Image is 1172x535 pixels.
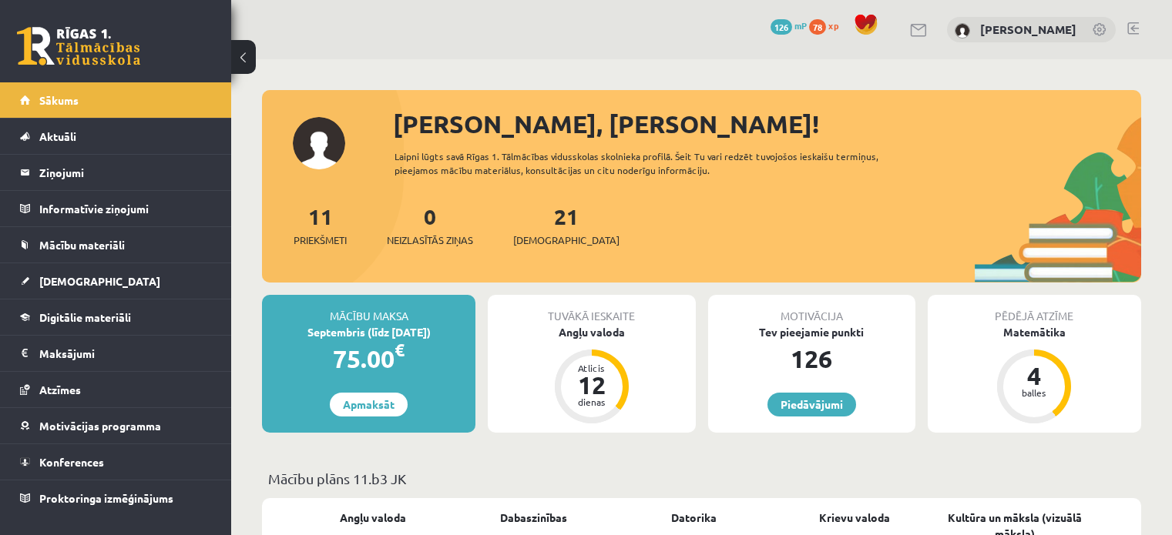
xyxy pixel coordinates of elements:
[513,202,620,248] a: 21[DEMOGRAPHIC_DATA]
[928,295,1141,324] div: Pēdējā atzīme
[395,339,405,361] span: €
[771,19,792,35] span: 126
[17,27,140,65] a: Rīgas 1. Tālmācības vidusskola
[20,480,212,516] a: Proktoringa izmēģinājums
[20,263,212,299] a: [DEMOGRAPHIC_DATA]
[39,238,125,252] span: Mācību materiāli
[39,191,212,226] legend: Informatīvie ziņojumi
[671,510,717,526] a: Datorika
[393,105,1141,142] div: [PERSON_NAME], [PERSON_NAME]!
[708,324,915,340] div: Tev pieejamie punkti
[569,373,615,397] div: 12
[39,336,212,371] legend: Maksājumi
[20,408,212,443] a: Motivācijas programma
[39,93,79,107] span: Sākums
[39,155,212,190] legend: Ziņojumi
[1011,388,1057,397] div: balles
[819,510,890,526] a: Krievu valoda
[387,232,473,248] span: Neizlasītās ziņas
[569,363,615,373] div: Atlicis
[569,397,615,406] div: dienas
[767,393,856,416] a: Piedāvājumi
[955,23,970,38] img: Sofija Spure
[708,295,915,324] div: Motivācija
[262,295,475,324] div: Mācību maksa
[488,324,695,340] div: Angļu valoda
[39,455,104,469] span: Konferences
[928,324,1141,340] div: Matemātika
[20,372,212,407] a: Atzīmes
[395,149,922,177] div: Laipni lūgts savā Rīgas 1. Tālmācības vidusskolas skolnieka profilā. Šeit Tu vari redzēt tuvojošo...
[39,491,173,505] span: Proktoringa izmēģinājums
[708,340,915,377] div: 126
[928,324,1141,426] a: Matemātika 4 balles
[39,129,76,143] span: Aktuāli
[771,19,807,32] a: 126 mP
[20,299,212,335] a: Digitālie materiāli
[794,19,807,32] span: mP
[980,22,1076,37] a: [PERSON_NAME]
[294,202,347,248] a: 11Priekšmeti
[294,232,347,248] span: Priekšmeti
[268,468,1135,489] p: Mācību plāns 11.b3 JK
[262,340,475,377] div: 75.00
[809,19,846,32] a: 78 xp
[500,510,567,526] a: Dabaszinības
[20,444,212,480] a: Konferences
[20,119,212,154] a: Aktuāli
[809,19,826,35] span: 78
[488,295,695,324] div: Tuvākā ieskaite
[39,274,160,288] span: [DEMOGRAPHIC_DATA]
[330,393,408,416] a: Apmaksāt
[20,191,212,226] a: Informatīvie ziņojumi
[20,227,212,262] a: Mācību materiāli
[262,324,475,340] div: Septembris (līdz [DATE])
[39,383,81,396] span: Atzīmes
[39,419,161,433] span: Motivācijas programma
[488,324,695,426] a: Angļu valoda Atlicis 12 dienas
[340,510,406,526] a: Angļu valoda
[828,19,838,32] span: xp
[20,155,212,190] a: Ziņojumi
[39,310,131,324] span: Digitālie materiāli
[20,82,212,118] a: Sākums
[20,336,212,371] a: Maksājumi
[387,202,473,248] a: 0Neizlasītās ziņas
[513,232,620,248] span: [DEMOGRAPHIC_DATA]
[1011,363,1057,388] div: 4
